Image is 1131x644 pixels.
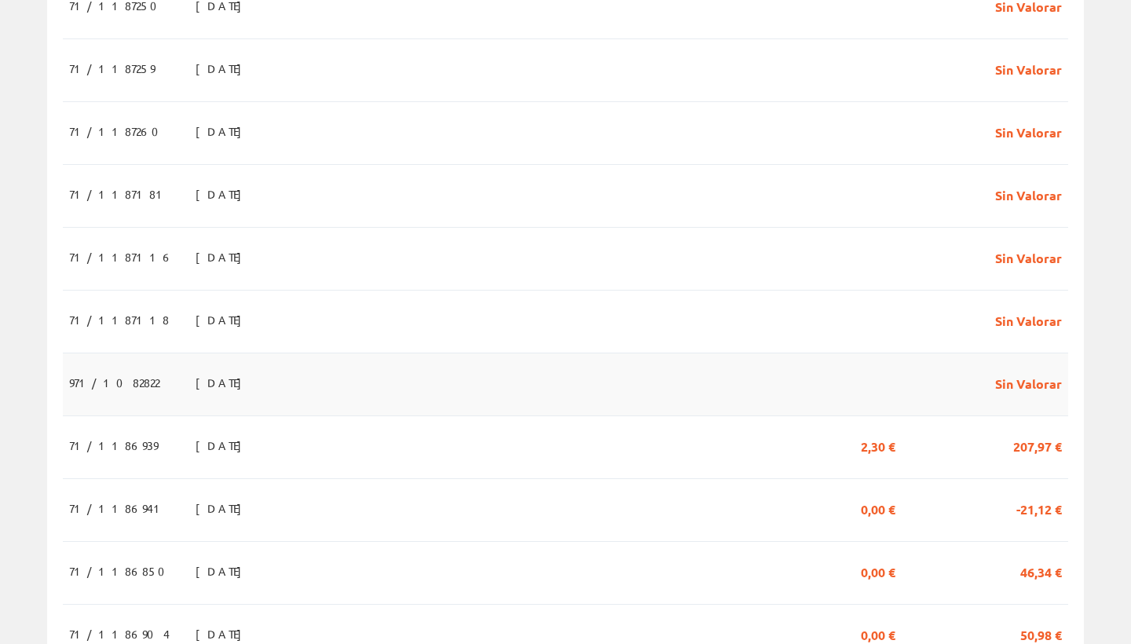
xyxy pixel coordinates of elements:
[196,432,250,459] span: [DATE]
[861,495,895,521] span: 0,00 €
[995,118,1062,145] span: Sin Valorar
[69,306,169,333] span: 71/1187118
[196,306,250,333] span: [DATE]
[69,558,174,584] span: 71/1186850
[196,181,250,207] span: [DATE]
[69,432,158,459] span: 71/1186939
[196,118,250,145] span: [DATE]
[69,495,167,521] span: 71/1186941
[69,55,155,82] span: 71/1187259
[69,243,174,270] span: 71/1187116
[196,495,250,521] span: [DATE]
[1016,495,1062,521] span: -21,12 €
[995,306,1062,333] span: Sin Valorar
[861,558,895,584] span: 0,00 €
[995,369,1062,396] span: Sin Valorar
[196,55,250,82] span: [DATE]
[995,243,1062,270] span: Sin Valorar
[69,118,168,145] span: 71/1187260
[196,369,250,396] span: [DATE]
[69,369,159,396] span: 971/1082822
[1013,432,1062,459] span: 207,97 €
[861,432,895,459] span: 2,30 €
[995,55,1062,82] span: Sin Valorar
[995,181,1062,207] span: Sin Valorar
[196,558,250,584] span: [DATE]
[196,243,250,270] span: [DATE]
[69,181,169,207] span: 71/1187181
[1020,558,1062,584] span: 46,34 €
